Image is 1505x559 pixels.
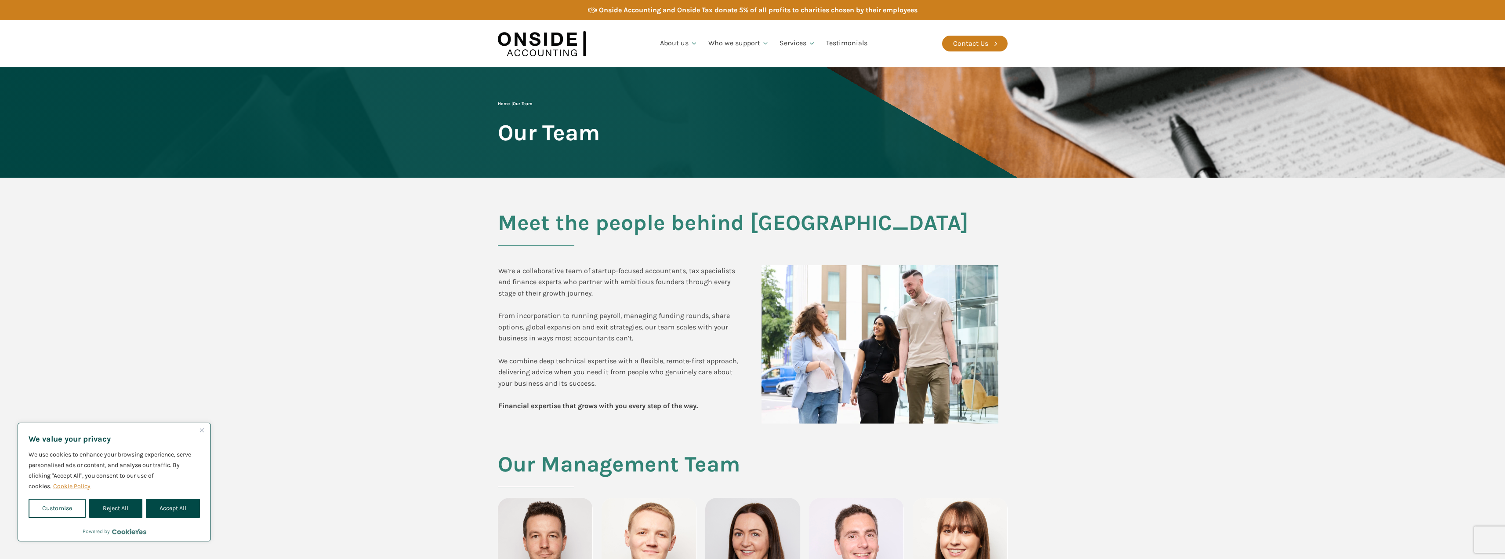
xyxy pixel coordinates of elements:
button: Customise [29,499,86,518]
a: Who we support [703,29,775,58]
button: Close [196,425,207,435]
span: Our Team [498,121,600,145]
h2: Our Management Team [498,452,740,498]
img: Onside Accounting [498,27,586,61]
div: We’re a collaborative team of startup-focused accountants, tax specialists and finance experts wh... [498,265,744,412]
button: Reject All [89,499,142,518]
a: Cookie Policy [53,482,91,490]
a: Testimonials [821,29,873,58]
b: Financial expertise that grows with you every step of the way. [498,402,698,410]
p: We value your privacy [29,434,200,444]
div: Onside Accounting and Onside Tax donate 5% of all profits to charities chosen by their employees [599,4,918,16]
a: Home [498,101,510,106]
div: Contact Us [953,38,988,49]
span: Our Team [513,101,532,106]
p: We use cookies to enhance your browsing experience, serve personalised ads or content, and analys... [29,449,200,492]
div: We value your privacy [18,423,211,541]
a: Services [774,29,821,58]
button: Accept All [146,499,200,518]
a: Visit CookieYes website [112,529,146,534]
h2: Meet the people behind [GEOGRAPHIC_DATA] [498,211,1008,246]
a: Contact Us [942,36,1008,51]
div: Powered by [83,527,146,536]
a: About us [655,29,703,58]
img: Close [200,428,204,432]
span: | [498,101,532,106]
